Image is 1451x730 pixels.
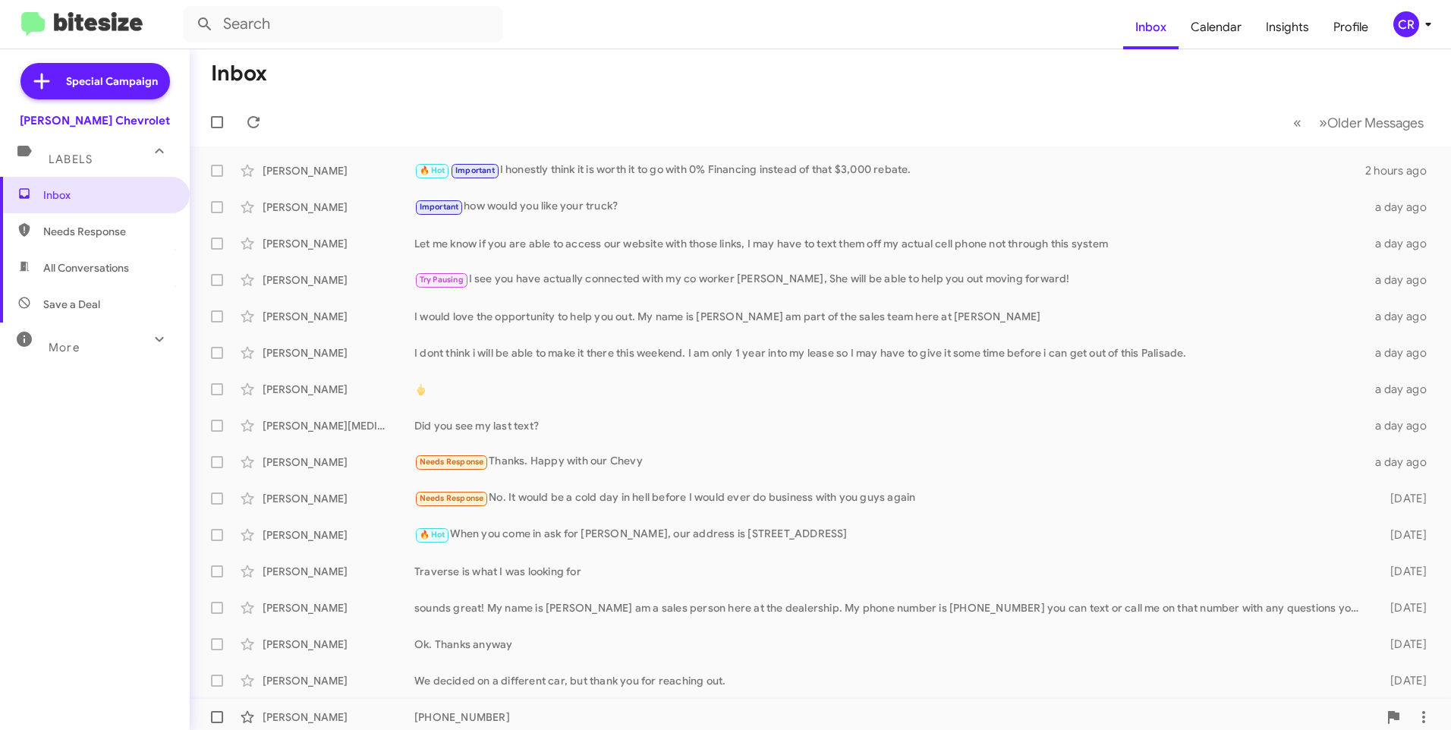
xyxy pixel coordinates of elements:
span: Needs Response [420,493,484,503]
div: [PERSON_NAME] [263,673,414,688]
div: a day ago [1366,382,1439,397]
div: a day ago [1366,200,1439,215]
div: a day ago [1366,236,1439,251]
div: When you come in ask for [PERSON_NAME], our address is [STREET_ADDRESS] [414,526,1366,543]
span: Try Pausing [420,275,464,285]
div: [PHONE_NUMBER] [414,710,1378,725]
div: [PERSON_NAME] [263,564,414,579]
span: « [1293,113,1301,132]
div: [DATE] [1366,637,1439,652]
div: [DATE] [1366,600,1439,615]
div: [PERSON_NAME] [263,163,414,178]
div: [DATE] [1366,673,1439,688]
div: No. It would be a cold day in hell before I would ever do business with you guys again [414,489,1366,507]
div: [PERSON_NAME] [263,600,414,615]
a: Calendar [1179,5,1254,49]
a: Special Campaign [20,63,170,99]
div: Thanks. Happy with our Chevy [414,453,1366,470]
span: 🔥 Hot [420,530,445,540]
div: [PERSON_NAME] [263,272,414,288]
div: [DATE] [1366,527,1439,543]
div: [PERSON_NAME] Chevrolet [20,113,170,128]
div: I see you have actually connected with my co worker [PERSON_NAME], She will be able to help you o... [414,271,1366,288]
div: how would you like your truck? [414,198,1366,216]
h1: Inbox [211,61,267,86]
div: Did you see my last text? [414,418,1366,433]
div: [PERSON_NAME][MEDICAL_DATA] [263,418,414,433]
div: a day ago [1366,418,1439,433]
div: We decided on a different car, but thank you for reaching out. [414,673,1366,688]
div: sounds great! My name is [PERSON_NAME] am a sales person here at the dealership. My phone number ... [414,600,1366,615]
div: [PERSON_NAME] [263,382,414,397]
div: [PERSON_NAME] [263,200,414,215]
button: Previous [1284,107,1311,138]
div: a day ago [1366,345,1439,360]
input: Search [184,6,502,42]
span: » [1319,113,1327,132]
div: a day ago [1366,455,1439,470]
div: I dont think i will be able to make it there this weekend. I am only 1 year into my lease so I ma... [414,345,1366,360]
a: Profile [1321,5,1380,49]
div: [PERSON_NAME] [263,309,414,324]
div: [PERSON_NAME] [263,710,414,725]
div: 🖕 [414,382,1366,397]
div: [DATE] [1366,564,1439,579]
a: Insights [1254,5,1321,49]
span: Needs Response [43,224,172,239]
div: I would love the opportunity to help you out. My name is [PERSON_NAME] am part of the sales team ... [414,309,1366,324]
nav: Page navigation example [1285,107,1433,138]
div: Let me know if you are able to access our website with those links, I may have to text them off m... [414,236,1366,251]
div: [PERSON_NAME] [263,491,414,506]
div: [PERSON_NAME] [263,345,414,360]
span: More [49,341,80,354]
div: Traverse is what I was looking for [414,564,1366,579]
div: [DATE] [1366,491,1439,506]
div: [PERSON_NAME] [263,527,414,543]
div: Ok. Thanks anyway [414,637,1366,652]
span: Important [420,202,459,212]
span: 🔥 Hot [420,165,445,175]
div: [PERSON_NAME] [263,236,414,251]
span: Needs Response [420,457,484,467]
span: Labels [49,153,93,166]
button: Next [1310,107,1433,138]
a: Inbox [1123,5,1179,49]
div: CR [1393,11,1419,37]
span: Older Messages [1327,115,1424,131]
span: All Conversations [43,260,129,275]
div: I honestly think it is worth it to go with 0% Financing instead of that $3,000 rebate. [414,162,1365,179]
span: Special Campaign [66,74,158,89]
div: [PERSON_NAME] [263,455,414,470]
span: Save a Deal [43,297,100,312]
div: 2 hours ago [1365,163,1439,178]
div: a day ago [1366,272,1439,288]
div: [PERSON_NAME] [263,637,414,652]
div: a day ago [1366,309,1439,324]
span: Important [455,165,495,175]
button: CR [1380,11,1434,37]
span: Inbox [43,187,172,203]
